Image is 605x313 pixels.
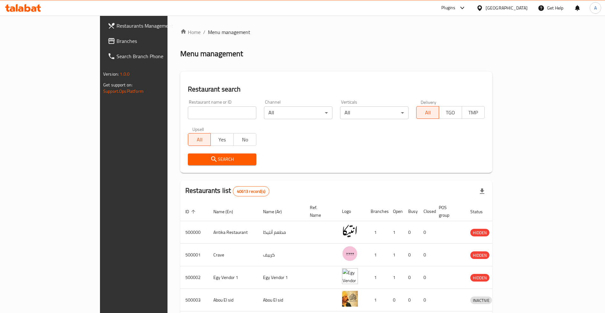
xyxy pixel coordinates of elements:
[403,244,418,266] td: 0
[210,133,233,146] button: Yes
[421,100,437,104] label: Delivery
[470,297,492,304] span: INACTIVE
[439,106,462,119] button: TGO
[366,221,388,244] td: 1
[192,127,204,131] label: Upsell
[337,202,366,221] th: Logo
[388,221,403,244] td: 1
[264,106,332,119] div: All
[103,33,201,49] a: Branches
[193,155,251,163] span: Search
[233,133,256,146] button: No
[180,49,243,59] h2: Menu management
[117,22,196,30] span: Restaurants Management
[462,106,485,119] button: TMP
[117,37,196,45] span: Branches
[388,244,403,266] td: 1
[388,266,403,289] td: 1
[403,221,418,244] td: 0
[442,108,459,117] span: TGO
[188,133,211,146] button: All
[208,221,258,244] td: Antika Restaurant
[185,186,269,196] h2: Restaurants list
[470,229,489,236] span: HIDDEN
[470,252,489,259] span: HIDDEN
[208,266,258,289] td: Egy Vendor 1
[263,208,290,215] span: Name (Ar)
[188,85,485,94] h2: Restaurant search
[233,188,269,194] span: 40613 record(s)
[188,106,256,119] input: Search for restaurant name or ID..
[470,274,489,282] span: HIDDEN
[388,289,403,311] td: 0
[103,18,201,33] a: Restaurants Management
[439,204,458,219] span: POS group
[236,135,254,144] span: No
[203,28,205,36] li: /
[418,221,434,244] td: 0
[258,289,305,311] td: Abou El sid
[213,208,241,215] span: Name (En)
[191,135,208,144] span: All
[258,266,305,289] td: Egy Vendor 1
[342,268,358,284] img: Egy Vendor 1
[103,49,201,64] a: Search Branch Phone
[403,202,418,221] th: Busy
[416,106,439,119] button: All
[403,289,418,311] td: 0
[208,244,258,266] td: Crave
[258,221,305,244] td: مطعم أنتيكا
[470,274,489,282] div: HIDDEN
[366,266,388,289] td: 1
[388,202,403,221] th: Open
[441,4,455,12] div: Plugins
[366,244,388,266] td: 1
[180,28,492,36] nav: breadcrumb
[474,184,490,199] div: Export file
[117,52,196,60] span: Search Branch Phone
[366,289,388,311] td: 1
[418,244,434,266] td: 0
[103,81,132,89] span: Get support on:
[120,70,130,78] span: 1.0.0
[418,266,434,289] td: 0
[486,4,528,11] div: [GEOGRAPHIC_DATA]
[208,289,258,311] td: Abou El sid
[419,108,437,117] span: All
[418,289,434,311] td: 0
[258,244,305,266] td: كرييف
[465,108,482,117] span: TMP
[103,87,144,95] a: Support.OpsPlatform
[208,28,250,36] span: Menu management
[403,266,418,289] td: 0
[342,291,358,307] img: Abou El sid
[342,223,358,239] img: Antika Restaurant
[470,208,491,215] span: Status
[366,202,388,221] th: Branches
[185,208,197,215] span: ID
[340,106,409,119] div: All
[594,4,597,11] span: A
[418,202,434,221] th: Closed
[342,246,358,262] img: Crave
[188,153,256,165] button: Search
[103,70,119,78] span: Version:
[310,204,329,219] span: Ref. Name
[233,186,269,196] div: Total records count
[213,135,231,144] span: Yes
